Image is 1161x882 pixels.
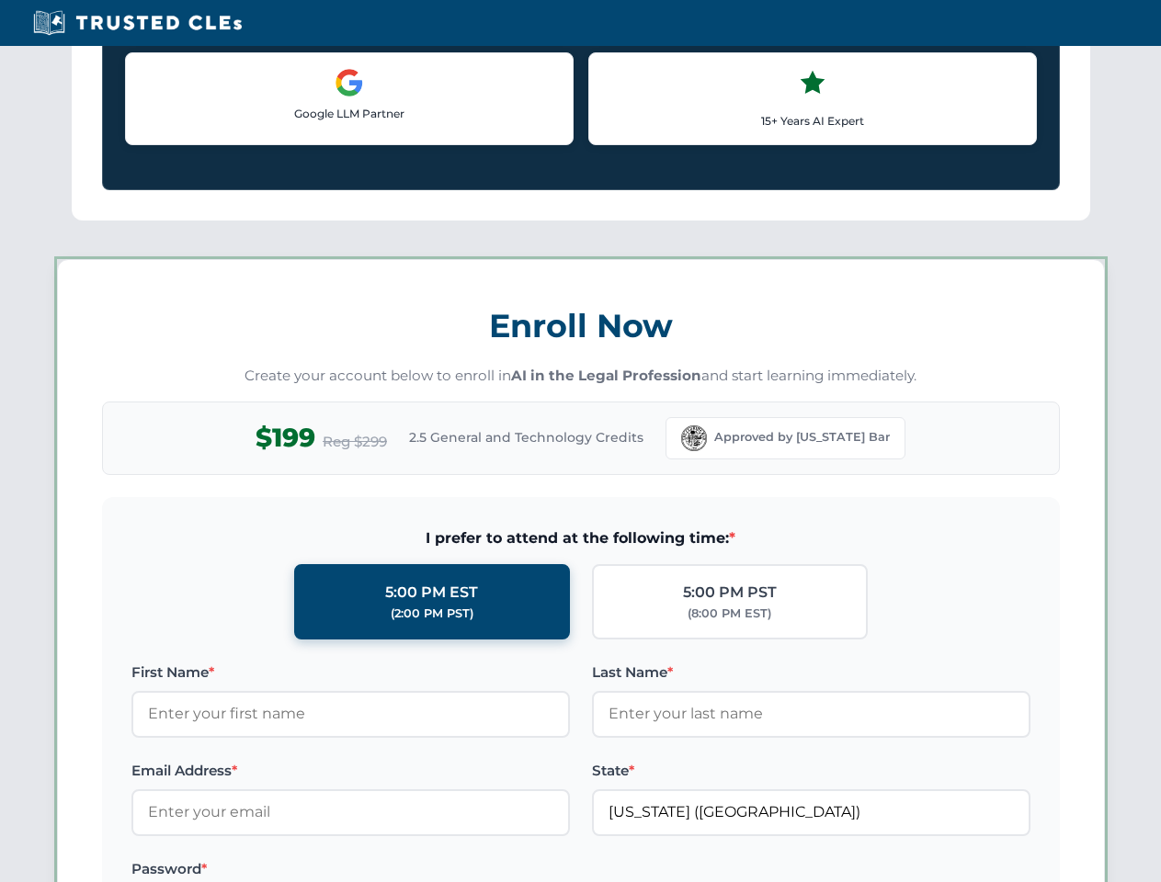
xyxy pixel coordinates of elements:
p: Create your account below to enroll in and start learning immediately. [102,366,1060,387]
img: Trusted CLEs [28,9,247,37]
label: Password [131,858,570,880]
p: Google LLM Partner [141,105,558,122]
label: First Name [131,661,570,684]
input: Florida (FL) [592,789,1030,835]
div: (2:00 PM PST) [391,605,473,623]
img: Google [335,68,364,97]
span: I prefer to attend at the following time: [131,526,1030,550]
strong: AI in the Legal Profession [511,367,701,384]
span: $199 [256,417,315,458]
span: Reg $299 [323,431,387,453]
label: State [592,760,1030,782]
input: Enter your email [131,789,570,835]
div: 5:00 PM PST [683,581,777,605]
div: 5:00 PM EST [385,581,478,605]
label: Last Name [592,661,1030,684]
input: Enter your first name [131,691,570,737]
input: Enter your last name [592,691,1030,737]
span: Approved by [US_STATE] Bar [714,428,890,447]
span: 2.5 General and Technology Credits [409,427,643,447]
div: (8:00 PM EST) [688,605,771,623]
img: Florida Bar [681,425,707,451]
label: Email Address [131,760,570,782]
h3: Enroll Now [102,297,1060,355]
p: 15+ Years AI Expert [604,112,1021,130]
